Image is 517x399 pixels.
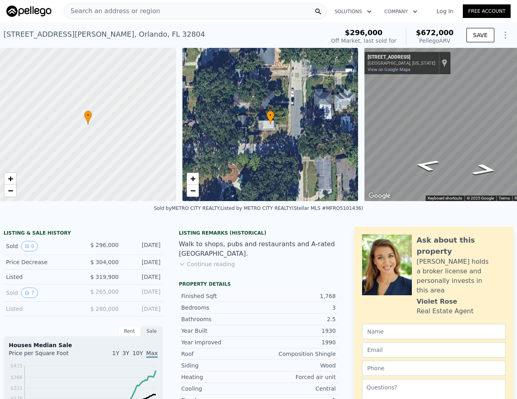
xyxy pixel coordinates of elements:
[497,27,513,43] button: Show Options
[442,59,447,67] a: Show location on map
[258,292,336,300] div: 1,768
[417,306,474,316] div: Real Estate Agent
[403,156,450,174] path: Go West, Rugby St
[416,28,454,37] span: $672,000
[21,288,38,298] button: View historical data
[133,350,143,356] span: 10Y
[187,185,199,197] a: Zoom out
[146,350,158,358] span: Max
[125,288,161,298] div: [DATE]
[258,304,336,312] div: 3
[6,6,51,17] img: Pellego
[499,196,510,200] a: Terms
[64,6,160,16] span: Search an address or region
[181,350,258,358] div: Roof
[6,305,77,313] div: Listed
[466,28,494,42] button: SAVE
[118,326,141,336] div: Rent
[4,185,16,197] a: Zoom out
[190,174,195,184] span: +
[125,273,161,281] div: [DATE]
[10,363,23,369] tspan: $415
[427,7,463,15] a: Log In
[417,297,457,306] div: Violet Rose
[378,4,424,19] button: Company
[4,173,16,185] a: Zoom in
[125,305,161,313] div: [DATE]
[417,257,505,295] div: [PERSON_NAME] holds a broker license and personally invests in this area
[6,288,77,298] div: Sold
[181,327,258,335] div: Year Built
[258,350,336,358] div: Composition Shingle
[8,174,13,184] span: +
[125,258,161,266] div: [DATE]
[345,28,383,37] span: $296,000
[428,196,462,201] button: Keyboard shortcuts
[90,259,119,265] span: $ 304,000
[112,350,119,356] span: 1Y
[258,373,336,381] div: Forced air unit
[21,241,38,251] button: View historical data
[10,375,23,380] tspan: $366
[362,342,505,358] input: Email
[258,338,336,346] div: 1990
[154,205,220,211] div: Sold by METRO CITY REALTY .
[181,373,258,381] div: Heating
[181,338,258,346] div: Year Improved
[4,230,163,238] div: LISTING & SALE HISTORY
[258,361,336,369] div: Wood
[467,196,494,200] span: © 2025 Google
[181,292,258,300] div: Finished Sqft
[416,37,454,45] div: Pellego ARV
[331,37,396,45] div: Off Market, last sold for
[328,4,378,19] button: Solutions
[6,241,77,251] div: Sold
[179,239,338,259] div: Walk to shops, pubs and restaurants and A-rated [GEOGRAPHIC_DATA].
[368,67,411,72] a: View on Google Maps
[90,274,119,280] span: $ 319,900
[417,235,505,257] div: Ask about this property
[220,205,363,211] div: Listed by METRO CITY REALTY (Stellar MLS #MFRO5101436)
[179,281,338,287] div: Property details
[463,4,511,18] a: Free Account
[179,230,338,236] div: Listing Remarks (Historical)
[122,350,129,356] span: 3Y
[181,315,258,323] div: Bathrooms
[125,241,161,251] div: [DATE]
[368,54,435,61] div: [STREET_ADDRESS]
[362,324,505,339] input: Name
[9,349,83,362] div: Price per Square Foot
[179,260,235,268] button: Continue reading
[8,186,13,196] span: −
[181,304,258,312] div: Bedrooms
[368,61,435,66] div: [GEOGRAPHIC_DATA], [US_STATE]
[258,327,336,335] div: 1930
[366,191,393,201] a: Open this area in Google Maps (opens a new window)
[6,273,77,281] div: Listed
[366,191,393,201] img: Google
[266,111,274,124] div: •
[181,385,258,393] div: Cooling
[10,385,23,391] tspan: $321
[190,186,195,196] span: −
[362,361,505,376] input: Phone
[141,326,163,336] div: Sale
[266,112,274,119] span: •
[462,161,508,179] path: Go East, Rugby St
[187,173,199,185] a: Zoom in
[84,111,92,124] div: •
[4,29,205,40] div: [STREET_ADDRESS][PERSON_NAME] , Orlando , FL 32804
[84,112,92,119] span: •
[258,315,336,323] div: 2.5
[90,242,119,248] span: $ 296,000
[90,306,119,312] span: $ 280,000
[258,385,336,393] div: Central
[90,288,119,295] span: $ 265,000
[6,258,77,266] div: Price Decrease
[181,361,258,369] div: Siding
[9,341,158,349] div: Houses Median Sale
